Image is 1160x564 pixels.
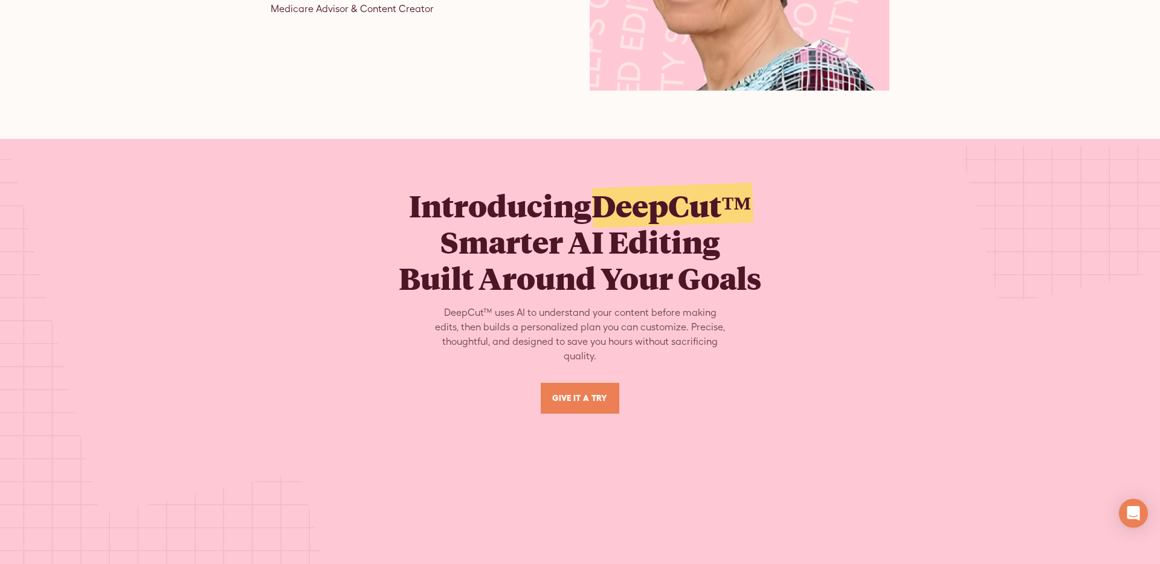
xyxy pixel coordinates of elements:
div: Medicare Advisor & Content Creator [271,2,434,16]
div: Open Intercom Messenger [1119,499,1148,528]
span: DeepCut™ [591,185,752,225]
a: Give it a try [541,383,619,414]
h2: Introducing Smarter AI Editing Built Around Your Goals [399,187,761,296]
div: DeepCut™ uses AI to understand your content before making edits, then builds a personalized plan ... [435,306,725,364]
